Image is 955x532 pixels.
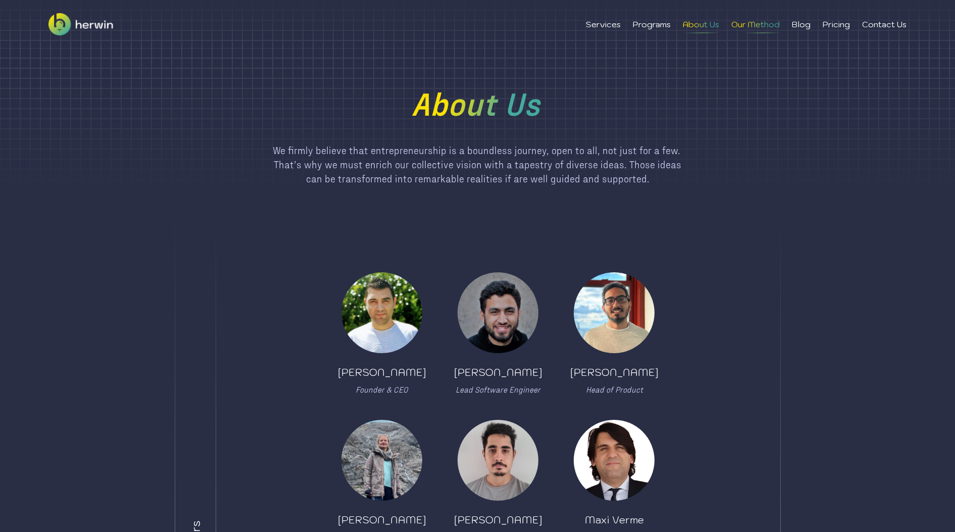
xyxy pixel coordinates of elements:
[454,513,542,527] div: [PERSON_NAME]
[574,272,655,353] img: member image
[683,18,719,30] li: About Us
[454,365,542,379] div: [PERSON_NAME]
[341,272,422,353] img: member image
[458,420,538,501] img: member image
[270,143,685,185] div: We firmly believe that entrepreneurship is a boundless journey, open to all, not just for a few. ...
[574,420,655,501] img: member image
[411,78,544,127] h1: About Us
[731,18,780,30] li: Our Method
[792,18,811,30] li: Blog
[338,513,426,527] div: [PERSON_NAME]
[356,383,408,396] div: Founder & CEO
[338,365,426,379] div: [PERSON_NAME]
[823,18,850,30] li: Pricing
[456,383,540,396] div: Lead Software Engineer
[341,420,422,501] img: member image
[586,383,643,396] div: Head of Product
[585,513,644,527] div: Maxi Verme
[458,272,538,353] img: member image
[633,18,671,30] li: Programs
[570,365,659,379] div: [PERSON_NAME]
[586,18,621,30] li: Services
[862,18,907,30] li: Contact Us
